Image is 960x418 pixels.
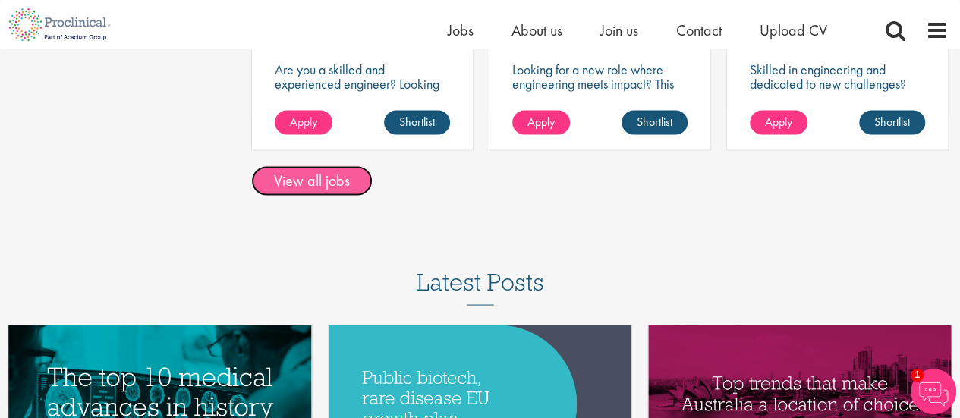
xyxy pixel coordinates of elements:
p: Are you a skilled and experienced engineer? Looking for your next opportunity to assist with impa... [275,62,450,134]
a: Upload CV [760,20,827,40]
a: Apply [512,110,570,134]
a: Shortlist [622,110,688,134]
p: Looking for a new role where engineering meets impact? This CSV Engineer role is calling your name! [512,62,688,120]
span: Apply [527,113,555,129]
p: Skilled in engineering and dedicated to new challenges? Our client is on the search for a DeltaV ... [750,62,925,134]
a: Contact [676,20,722,40]
a: Jobs [448,20,474,40]
a: About us [511,20,562,40]
h3: Latest Posts [417,269,544,305]
a: Shortlist [859,110,925,134]
span: Apply [765,113,792,129]
a: Shortlist [384,110,450,134]
span: 1 [911,369,924,382]
a: Apply [750,110,807,134]
a: View all jobs [251,165,373,196]
a: Join us [600,20,638,40]
span: Apply [290,113,317,129]
a: Apply [275,110,332,134]
img: Chatbot [911,369,956,414]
